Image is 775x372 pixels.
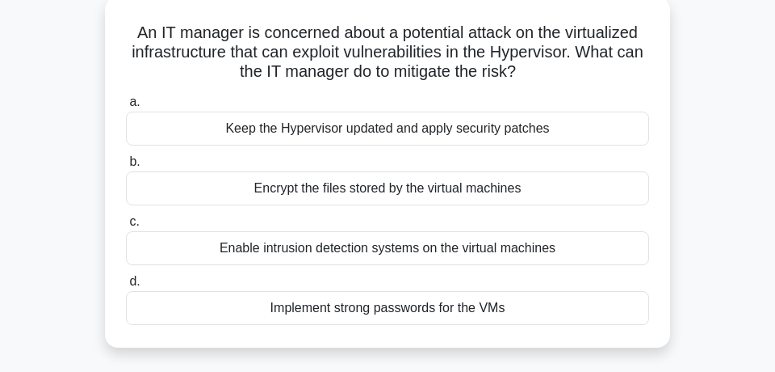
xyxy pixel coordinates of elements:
div: Implement strong passwords for the VMs [126,291,649,325]
span: d. [129,274,140,288]
span: c. [129,214,139,228]
h5: An IT manager is concerned about a potential attack on the virtualized infrastructure that can ex... [124,23,651,82]
span: a. [129,95,140,108]
div: Enable intrusion detection systems on the virtual machines [126,231,649,265]
div: Keep the Hypervisor updated and apply security patches [126,112,649,146]
span: b. [129,154,140,168]
div: Encrypt the files stored by the virtual machines [126,171,649,205]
